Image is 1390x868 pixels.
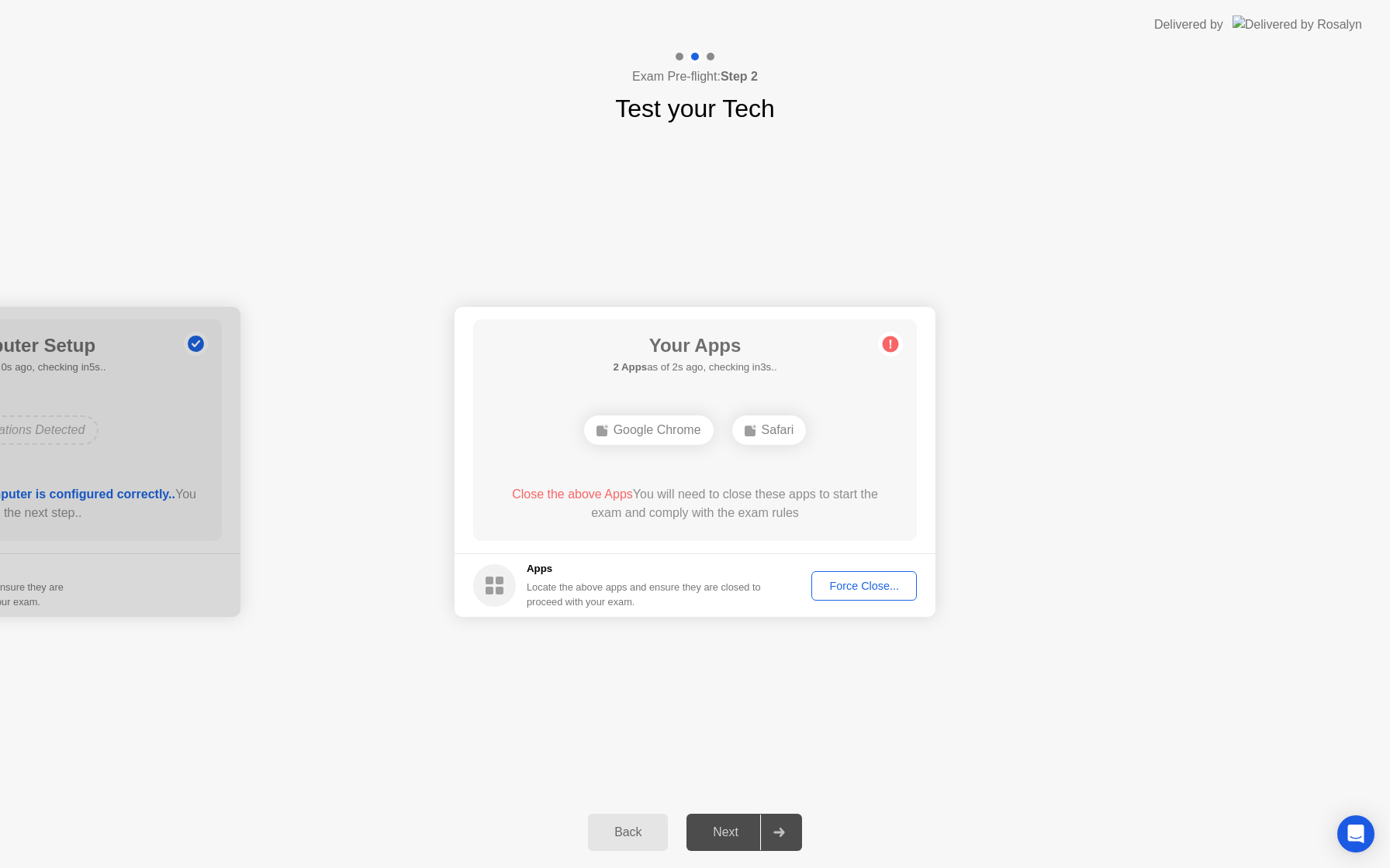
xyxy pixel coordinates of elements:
[512,487,633,501] span: Close the above Apps
[817,580,911,592] div: Force Close...
[1233,15,1362,33] img: Delivered by Rosalyn
[691,825,760,839] div: Next
[584,415,714,445] div: Google Chrome
[615,90,775,127] h1: Test your Tech
[721,70,758,83] b: Step 2
[1337,815,1374,852] div: Open Intercom Messenger
[732,415,807,445] div: Safari
[613,360,776,375] h5: as of 2s ago, checking in3s..
[613,361,647,373] b: 2 Apps
[527,580,762,609] div: Locate the above apps and ensure they are closed to proceed with your exam.
[613,332,776,360] h1: Your Apps
[593,825,663,839] div: Back
[686,814,802,851] button: Next
[588,814,668,851] button: Back
[527,561,762,577] h5: Apps
[632,67,758,86] h4: Exam Pre-flight:
[1154,15,1223,34] div: Delivered by
[496,485,895,522] div: You will need to close these apps to start the exam and comply with the exam rules
[811,571,917,601] button: Force Close...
